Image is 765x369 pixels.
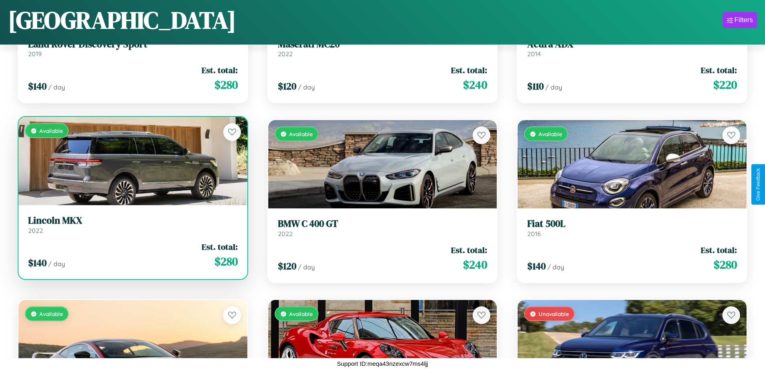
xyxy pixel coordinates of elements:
[39,310,63,317] span: Available
[28,50,42,58] span: 2019
[28,256,47,269] span: $ 140
[28,80,47,93] span: $ 140
[527,218,737,238] a: Fiat 500L2016
[278,80,296,93] span: $ 120
[713,77,737,93] span: $ 220
[463,257,487,273] span: $ 240
[28,39,238,50] h3: Land Rover Discovery Sport
[527,39,737,58] a: Acura ADX2014
[463,77,487,93] span: $ 240
[527,50,541,58] span: 2014
[278,230,293,238] span: 2022
[527,259,546,273] span: $ 140
[28,215,238,234] a: Lincoln MKX2022
[278,218,488,230] h3: BMW C 400 GT
[278,50,293,58] span: 2022
[289,310,313,317] span: Available
[337,358,428,369] p: Support ID: meqa43nzexcw7ms4ljj
[734,16,753,24] div: Filters
[298,83,315,91] span: / day
[28,39,238,58] a: Land Rover Discovery Sport2019
[451,64,487,76] span: Est. total:
[723,12,757,28] button: Filters
[278,259,296,273] span: $ 120
[527,80,544,93] span: $ 110
[39,127,63,134] span: Available
[28,215,238,226] h3: Lincoln MKX
[451,244,487,256] span: Est. total:
[701,244,737,256] span: Est. total:
[539,130,562,137] span: Available
[289,130,313,137] span: Available
[527,230,541,238] span: 2016
[214,253,238,269] span: $ 280
[539,310,569,317] span: Unavailable
[214,77,238,93] span: $ 280
[714,257,737,273] span: $ 280
[547,263,564,271] span: / day
[545,83,562,91] span: / day
[28,226,43,234] span: 2022
[48,83,65,91] span: / day
[48,260,65,268] span: / day
[202,64,238,76] span: Est. total:
[278,218,488,238] a: BMW C 400 GT2022
[527,218,737,230] h3: Fiat 500L
[8,4,236,37] h1: [GEOGRAPHIC_DATA]
[701,64,737,76] span: Est. total:
[278,39,488,58] a: Maserati MC202022
[202,241,238,253] span: Est. total:
[755,168,761,201] div: Give Feedback
[298,263,315,271] span: / day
